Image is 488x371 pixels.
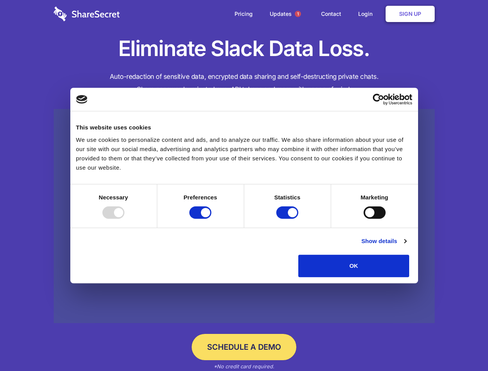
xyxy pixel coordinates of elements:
a: Wistia video thumbnail [54,109,435,323]
a: Contact [313,2,349,26]
strong: Preferences [184,194,217,201]
a: Sign Up [386,6,435,22]
h1: Eliminate Slack Data Loss. [54,35,435,63]
strong: Statistics [274,194,301,201]
button: OK [298,255,409,277]
div: We use cookies to personalize content and ads, and to analyze our traffic. We also share informat... [76,135,412,172]
img: logo-wordmark-white-trans-d4663122ce5f474addd5e946df7df03e33cb6a1c49d2221995e7729f52c070b2.svg [54,7,120,21]
img: logo [76,95,88,104]
a: Schedule a Demo [192,334,296,360]
a: Usercentrics Cookiebot - opens in a new window [345,94,412,105]
div: This website uses cookies [76,123,412,132]
a: Show details [361,237,406,246]
strong: Marketing [360,194,388,201]
h4: Auto-redaction of sensitive data, encrypted data sharing and self-destructing private chats. Shar... [54,70,435,96]
a: Pricing [227,2,260,26]
a: Login [350,2,384,26]
strong: Necessary [99,194,128,201]
em: *No credit card required. [214,363,274,369]
span: 1 [295,11,301,17]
